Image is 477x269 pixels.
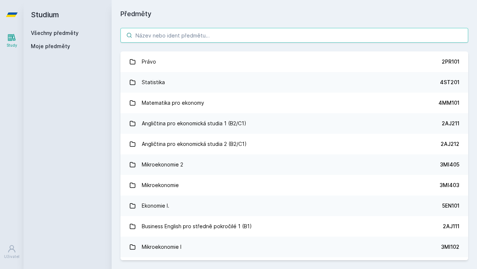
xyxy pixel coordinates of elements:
a: Ekonomie I. 5EN101 [120,196,468,216]
div: 3MI405 [440,161,459,168]
a: Angličtina pro ekonomická studia 2 (B2/C1) 2AJ212 [120,134,468,154]
div: Statistika [142,75,165,90]
span: Moje předměty [31,43,70,50]
a: Matematika pro ekonomy 4MM101 [120,93,468,113]
a: Statistika 4ST201 [120,72,468,93]
a: Právo 2PR101 [120,51,468,72]
a: Angličtina pro ekonomická studia 1 (B2/C1) 2AJ211 [120,113,468,134]
div: Mikroekonomie I [142,240,181,254]
a: Všechny předměty [31,30,79,36]
div: Mikroekonomie [142,178,179,193]
div: 2AJ212 [441,140,459,148]
div: Ekonomie I. [142,198,169,213]
div: 4MM101 [438,99,459,107]
div: Study [7,43,17,48]
div: Matematika pro ekonomy [142,96,204,110]
div: 3MI102 [441,243,459,251]
a: Mikroekonomie 3MI403 [120,175,468,196]
h1: Předměty [120,9,468,19]
a: Mikroekonomie I 3MI102 [120,237,468,257]
a: Uživatel [1,241,22,263]
div: 4ST201 [440,79,459,86]
div: 5EN101 [442,202,459,209]
div: Právo [142,54,156,69]
a: Business English pro středně pokročilé 1 (B1) 2AJ111 [120,216,468,237]
div: 3MI403 [440,182,459,189]
a: Study [1,29,22,52]
div: 2AJ211 [442,120,459,127]
div: 2PR101 [442,58,459,65]
div: Angličtina pro ekonomická studia 1 (B2/C1) [142,116,246,131]
div: Uživatel [4,254,19,259]
input: Název nebo ident předmětu… [120,28,468,43]
div: 2AJ111 [443,223,459,230]
div: Mikroekonomie 2 [142,157,183,172]
div: Business English pro středně pokročilé 1 (B1) [142,219,252,234]
a: Mikroekonomie 2 3MI405 [120,154,468,175]
div: Angličtina pro ekonomická studia 2 (B2/C1) [142,137,247,151]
